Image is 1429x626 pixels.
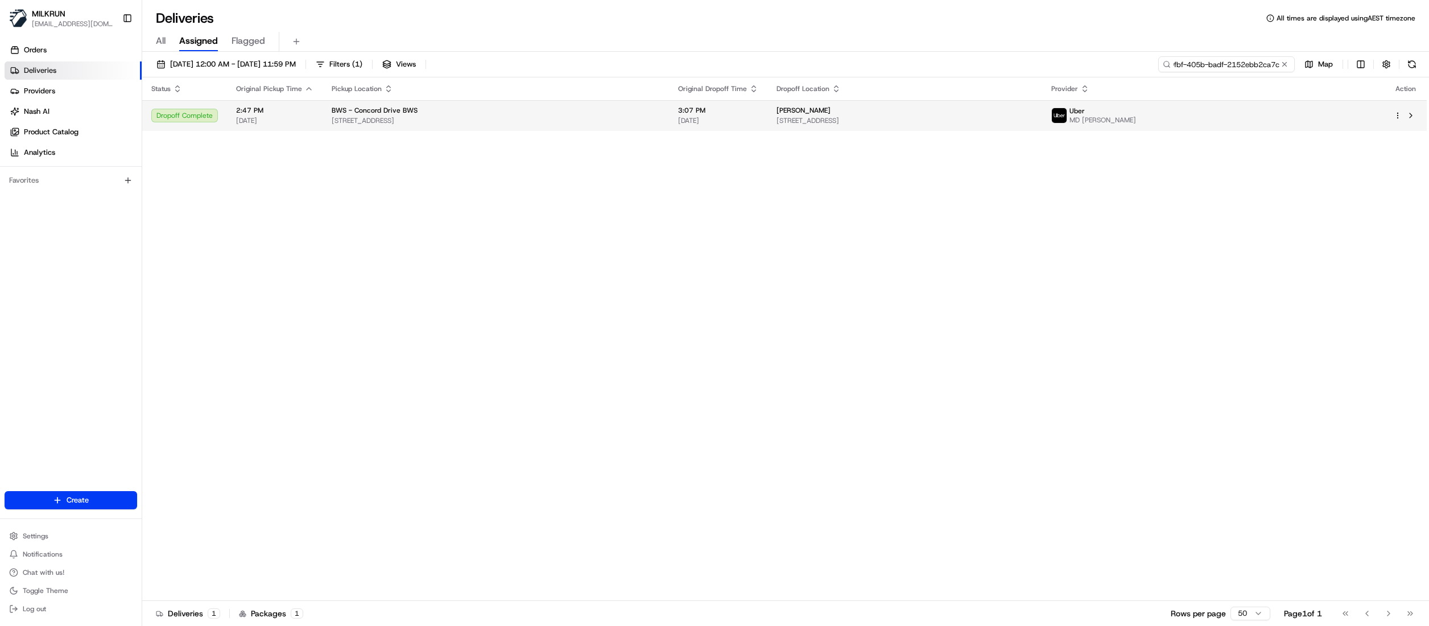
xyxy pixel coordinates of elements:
img: MILKRUN [9,9,27,27]
span: Views [396,59,416,69]
span: Pickup Location [332,84,382,93]
img: uber-new-logo.jpeg [1052,108,1067,123]
span: ( 1 ) [352,59,362,69]
span: [DATE] 12:00 AM - [DATE] 11:59 PM [170,59,296,69]
span: Map [1318,59,1333,69]
span: Log out [23,604,46,613]
span: Dropoff Location [777,84,829,93]
a: Providers [5,82,142,100]
a: Orders [5,41,142,59]
button: Filters(1) [311,56,367,72]
span: Provider [1051,84,1078,93]
button: Refresh [1404,56,1420,72]
div: Action [1394,84,1418,93]
span: [DATE] [236,116,313,125]
button: [DATE] 12:00 AM - [DATE] 11:59 PM [151,56,301,72]
span: Assigned [179,34,218,48]
span: 3:07 PM [678,106,758,115]
span: Providers [24,86,55,96]
div: Page 1 of 1 [1284,608,1322,619]
button: MILKRUNMILKRUN[EMAIL_ADDRESS][DOMAIN_NAME] [5,5,118,32]
span: Create [67,495,89,505]
button: Log out [5,601,137,617]
span: Notifications [23,550,63,559]
span: Filters [329,59,362,69]
a: Nash AI [5,102,142,121]
span: Nash AI [24,106,49,117]
span: Product Catalog [24,127,79,137]
button: Toggle Theme [5,583,137,599]
span: Original Dropoff Time [678,84,747,93]
span: Uber [1069,106,1085,116]
input: Type to search [1158,56,1295,72]
a: Analytics [5,143,142,162]
span: [PERSON_NAME] [777,106,831,115]
h1: Deliveries [156,9,214,27]
span: Original Pickup Time [236,84,302,93]
span: Flagged [232,34,265,48]
span: Orders [24,45,47,55]
button: Notifications [5,546,137,562]
p: Rows per page [1171,608,1226,619]
span: [STREET_ADDRESS] [777,116,1033,125]
span: [STREET_ADDRESS] [332,116,660,125]
span: All times are displayed using AEST timezone [1277,14,1415,23]
div: Favorites [5,171,137,190]
button: Create [5,491,137,509]
button: MILKRUN [32,8,65,19]
span: Toggle Theme [23,586,68,595]
div: Packages [239,608,303,619]
div: 1 [291,608,303,619]
button: Chat with us! [5,565,137,580]
button: Views [377,56,421,72]
a: Deliveries [5,61,142,80]
div: Deliveries [156,608,220,619]
span: MD [PERSON_NAME] [1069,116,1136,125]
span: Settings [23,532,48,541]
span: [DATE] [678,116,758,125]
div: 1 [208,608,220,619]
button: Map [1299,56,1338,72]
button: Settings [5,528,137,544]
span: 2:47 PM [236,106,313,115]
button: [EMAIL_ADDRESS][DOMAIN_NAME] [32,19,113,28]
a: Product Catalog [5,123,142,141]
span: Deliveries [24,65,56,76]
span: BWS - Concord Drive BWS [332,106,418,115]
span: Chat with us! [23,568,64,577]
span: All [156,34,166,48]
span: Status [151,84,171,93]
span: Analytics [24,147,55,158]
